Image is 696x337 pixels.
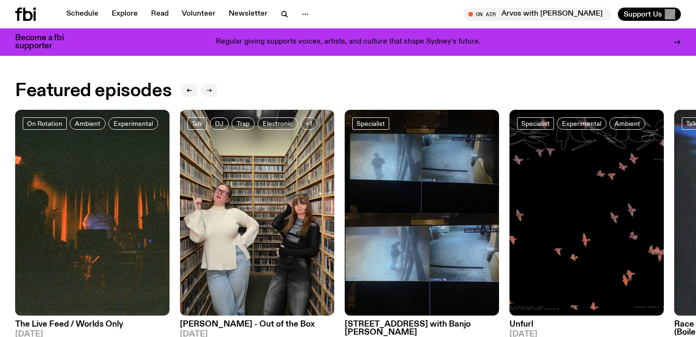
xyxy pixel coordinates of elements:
a: Newsletter [223,8,273,21]
h3: [PERSON_NAME] - Out of the Box [180,320,334,328]
button: Support Us [618,8,681,21]
a: Electronic [258,117,298,130]
a: Trap [232,117,255,130]
span: +1 [306,120,312,127]
h3: [STREET_ADDRESS] with Banjo [PERSON_NAME] [345,320,499,337]
button: +1 [301,117,317,130]
span: Talk [192,120,203,127]
span: Specialist [357,120,385,127]
span: Ambient [615,120,640,127]
h3: The Live Feed / Worlds Only [15,320,170,328]
a: Specialist [517,117,554,130]
span: Electronic [263,120,293,127]
span: Experimental [562,120,601,127]
a: Explore [106,8,143,21]
a: Read [145,8,174,21]
img: A grainy film image of shadowy band figures on stage, with red light behind them [15,110,170,316]
span: Ambient [75,120,100,127]
a: Schedule [61,8,104,21]
a: Experimental [557,117,607,130]
a: DJ [210,117,229,130]
span: On Rotation [27,120,62,127]
h2: Featured episodes [15,82,171,99]
span: Support Us [624,10,662,18]
img: https://media.fbi.radio/images/IMG_7702.jpg [180,110,334,316]
a: Experimental [108,117,158,130]
a: Specialist [352,117,389,130]
a: Talk [187,117,207,130]
span: Specialist [521,120,550,127]
a: Volunteer [176,8,221,21]
a: On Rotation [23,117,67,130]
span: Trap [237,120,250,127]
h3: Unfurl [509,320,664,328]
p: Regular giving supports voices, artists, and culture that shape Sydney’s future. [216,38,481,46]
button: On AirArvos with [PERSON_NAME] [464,8,610,21]
span: Experimental [114,120,153,127]
h3: Become a fbi supporter [15,34,76,50]
a: Ambient [70,117,106,130]
span: DJ [215,120,223,127]
a: Ambient [609,117,645,130]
